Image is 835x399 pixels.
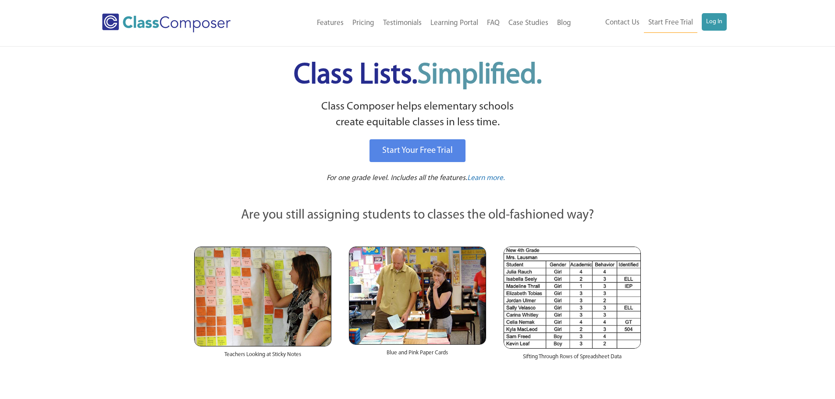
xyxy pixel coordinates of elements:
a: Contact Us [601,13,644,32]
a: Case Studies [504,14,553,33]
a: Log In [702,13,727,31]
span: Learn more. [467,174,505,182]
nav: Header Menu [576,13,727,33]
div: Blue and Pink Paper Cards [349,345,486,366]
p: Class Composer helps elementary schools create equitable classes in less time. [193,99,643,131]
a: FAQ [483,14,504,33]
a: Start Free Trial [644,13,697,33]
div: Sifting Through Rows of Spreadsheet Data [504,349,641,370]
a: Learn more. [467,173,505,184]
a: Blog [553,14,576,33]
nav: Header Menu [266,14,576,33]
img: Spreadsheets [504,247,641,349]
a: Pricing [348,14,379,33]
a: Features [313,14,348,33]
span: Class Lists. [294,61,542,90]
img: Class Composer [102,14,231,32]
p: Are you still assigning students to classes the old-fashioned way? [194,206,641,225]
span: For one grade level. Includes all the features. [327,174,467,182]
a: Testimonials [379,14,426,33]
a: Learning Portal [426,14,483,33]
span: Simplified. [417,61,542,90]
span: Start Your Free Trial [382,146,453,155]
a: Start Your Free Trial [370,139,465,162]
img: Blue and Pink Paper Cards [349,247,486,344]
img: Teachers Looking at Sticky Notes [194,247,331,346]
div: Teachers Looking at Sticky Notes [194,346,331,367]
